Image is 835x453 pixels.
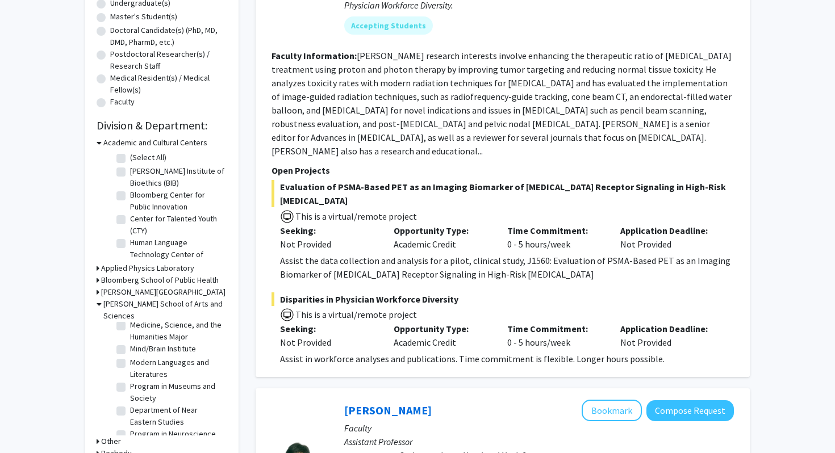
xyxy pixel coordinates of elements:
label: Faculty [110,96,135,108]
p: Application Deadline: [620,224,717,237]
span: Evaluation of PSMA-Based PET as an Imaging Biomarker of [MEDICAL_DATA] Receptor Signaling in High... [272,180,734,207]
label: Bloomberg Center for Public Innovation [130,189,224,213]
p: Opportunity Type: [394,224,490,237]
label: [PERSON_NAME] Institute of Bioethics (BIB) [130,165,224,189]
label: Medical Resident(s) / Medical Fellow(s) [110,72,227,96]
p: Seeking: [280,224,377,237]
h3: Other [101,435,121,447]
iframe: Chat [9,402,48,444]
div: 0 - 5 hours/week [499,224,612,251]
label: Program in Neuroscience [130,428,216,440]
label: Modern Languages and Literatures [130,356,224,380]
fg-read-more: [PERSON_NAME] research interests involve enhancing the therapeutic ratio of [MEDICAL_DATA] treatm... [272,50,732,157]
span: This is a virtual/remote project [294,211,417,222]
p: Faculty [344,421,734,435]
label: Doctoral Candidate(s) (PhD, MD, DMD, PharmD, etc.) [110,24,227,48]
p: Time Commitment: [507,224,604,237]
div: 0 - 5 hours/week [499,322,612,349]
a: [PERSON_NAME] [344,403,432,417]
label: Postdoctoral Researcher(s) / Research Staff [110,48,227,72]
div: Not Provided [612,322,725,349]
p: Assistant Professor [344,435,734,448]
label: Master's Student(s) [110,11,177,23]
p: Opportunity Type: [394,322,490,335]
p: Open Projects [272,163,734,177]
div: Not Provided [280,335,377,349]
p: Time Commitment: [507,322,604,335]
h2: Division & Department: [97,119,227,132]
h3: [PERSON_NAME] School of Arts and Sciences [103,298,227,322]
div: Not Provided [280,237,377,251]
label: Department of Near Eastern Studies [130,404,224,428]
div: Assist the data collection and analysis for a pilot, clinical study, J1560: Evaluation of PSMA-Ba... [280,254,734,281]
p: Application Deadline: [620,322,717,335]
div: Academic Credit [385,224,499,251]
label: Medicine, Science, and the Humanities Major [130,319,224,343]
button: Compose Request to Tara Deemyad [646,400,734,421]
h3: Academic and Cultural Centers [103,137,207,149]
label: Mind/Brain Institute [130,343,196,355]
label: Human Language Technology Center of Excellence (HLTCOE) [130,237,224,272]
button: Add Tara Deemyad to Bookmarks [582,400,642,421]
b: Faculty Information: [272,50,357,61]
label: Center for Talented Youth (CTY) [130,213,224,237]
h3: Applied Physics Laboratory [101,262,194,274]
div: Academic Credit [385,322,499,349]
label: Program in Museums and Society [130,380,224,404]
mat-chip: Accepting Students [344,16,433,35]
div: Assist in workforce analyses and publications. Time commitment is flexible. Longer hours possible. [280,352,734,366]
p: Seeking: [280,322,377,335]
h3: [PERSON_NAME][GEOGRAPHIC_DATA] [101,286,226,298]
h3: Bloomberg School of Public Health [101,274,219,286]
label: (Select All) [130,152,166,163]
span: Disparities in Physician Workforce Diversity [272,292,734,306]
span: This is a virtual/remote project [294,309,417,320]
div: Not Provided [612,224,725,251]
